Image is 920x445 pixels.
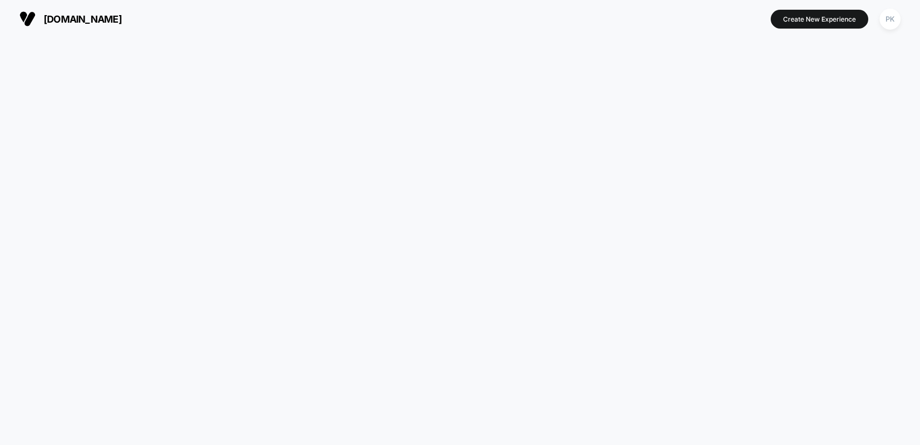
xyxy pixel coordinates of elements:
span: [DOMAIN_NAME] [44,13,122,25]
button: [DOMAIN_NAME] [16,10,125,28]
img: Visually logo [19,11,36,27]
button: PK [876,8,904,30]
div: PK [880,9,901,30]
button: Create New Experience [771,10,868,29]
